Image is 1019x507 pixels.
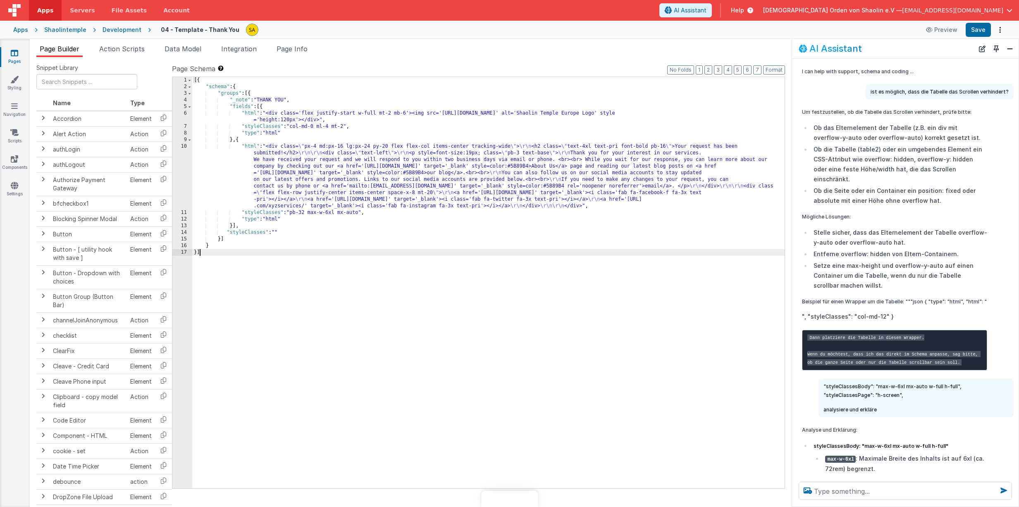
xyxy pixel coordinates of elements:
span: Page Schema [172,64,215,74]
button: Preview [921,23,962,36]
td: Date Time Picker [50,459,127,474]
div: Development [103,26,141,34]
td: ClearFix [50,343,127,358]
p: ist es möglich, dass die Tabelle das Scrollen verhindert? [871,87,1009,96]
span: Servers [70,6,95,14]
td: debounce [50,474,127,489]
button: 5 [734,65,742,74]
td: Button - Dropdown with choices [50,265,127,289]
td: Code Editor [50,413,127,428]
td: Element [127,111,155,127]
td: Action [127,312,155,328]
div: 7 [172,123,192,130]
div: 10 [172,143,192,209]
td: bfcheckbox1 [50,196,127,211]
li: Entferne overflow: hidden von Eltern-Containern. [811,249,987,259]
button: Close [1005,43,1015,55]
p: Analyse und Erklärung: [802,425,987,434]
code: max-w-6xl [825,456,856,463]
div: 11 [172,209,192,216]
td: Element [127,196,155,211]
span: File Assets [112,6,147,14]
td: Component - HTML [50,428,127,443]
div: 1 [172,77,192,84]
td: Button [50,226,127,242]
td: Action [127,443,155,459]
span: Snippet Library [36,64,78,72]
td: DropZone File Upload [50,489,127,505]
td: Element [127,489,155,505]
td: Element [127,374,155,389]
td: Element [127,265,155,289]
span: [DEMOGRAPHIC_DATA] Orden von Shaolin e.V — [763,6,902,14]
p: "styleClassesBody": "max-w-6xl mx-auto w-full h-full", "styleClassesPage": "h-screen", [823,382,1009,399]
button: Toggle Pin [990,43,1002,55]
td: Accordion [50,111,127,127]
td: authLogin [50,142,127,157]
div: Apps [13,26,28,34]
td: checklist [50,328,127,343]
span: Apps [37,6,53,14]
span: Name [53,99,71,106]
img: e3e1eaaa3c942e69edc95d4236ce57bf [246,24,258,36]
td: Element [127,226,155,242]
span: Help [731,6,744,14]
input: Search Snippets ... [36,74,137,89]
div: 4 [172,97,192,103]
td: Authorize Payment Gateway [50,172,127,196]
div: ", "styleClasses": "col-md-12" } [802,108,987,370]
button: Options [994,24,1006,36]
td: Action [127,389,155,413]
p: Um festzustellen, ob die Tabelle das Scrollen verhindert, prüfe bitte: [802,108,987,116]
button: 2 [704,65,712,74]
button: 4 [724,65,732,74]
div: 17 [172,249,192,256]
p: I can help with support, schema and coding ... [802,67,987,76]
code: Dann platziere die Tabelle in diesen Wrapper. Wenn du möchtest, dass ich das direkt im Schema anp... [807,334,981,365]
td: cookie - set [50,443,127,459]
div: 14 [172,229,192,236]
td: Element [127,358,155,374]
td: Button - [ utility hook with save ] [50,242,127,265]
td: Button Group (Button Bar) [50,289,127,312]
span: Page Info [277,45,308,53]
td: Element [127,459,155,474]
button: 6 [743,65,752,74]
button: AI Assistant [659,3,712,17]
button: Format [763,65,785,74]
li: Ob das Elternelement der Tabelle (z.B. ein div mit overflow-y-auto oder overflow-auto) korrekt ge... [811,123,987,143]
td: channelJoinAnonymous [50,312,127,328]
td: Action [127,142,155,157]
span: AI Assistant [674,6,706,14]
td: Element [127,343,155,358]
div: 12 [172,216,192,223]
span: Type [130,99,145,106]
div: 5 [172,103,192,110]
button: No Folds [667,65,694,74]
li: Ob die Seite oder ein Container ein position: fixed oder absolute mit einer Höhe ohne overflow hat. [811,186,987,206]
span: Integration [221,45,257,53]
div: 8 [172,130,192,137]
div: 16 [172,243,192,249]
div: 6 [172,110,192,123]
td: Element [127,172,155,196]
span: Action Scripts [99,45,145,53]
p: Mögliche Lösungen: [802,212,987,221]
div: Shaolintemple [44,26,86,34]
span: Data Model [165,45,201,53]
h4: 04 - Template - Thank You [161,26,239,33]
td: Element [127,242,155,265]
button: 7 [753,65,761,74]
h2: AI Assistant [809,43,862,53]
td: Action [127,126,155,142]
td: Blocking Spinner Modal [50,211,127,226]
td: Element [127,428,155,443]
li: Ob die Tabelle (table2) oder ein umgebendes Element ein CSS-Attribut wie overflow: hidden, overfl... [811,144,987,184]
div: 15 [172,236,192,243]
button: Save [966,23,991,37]
td: Cleave Phone input [50,374,127,389]
button: 1 [696,65,703,74]
td: Element [127,289,155,312]
td: authLogout [50,157,127,172]
td: Clipboard - copy model field [50,389,127,413]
